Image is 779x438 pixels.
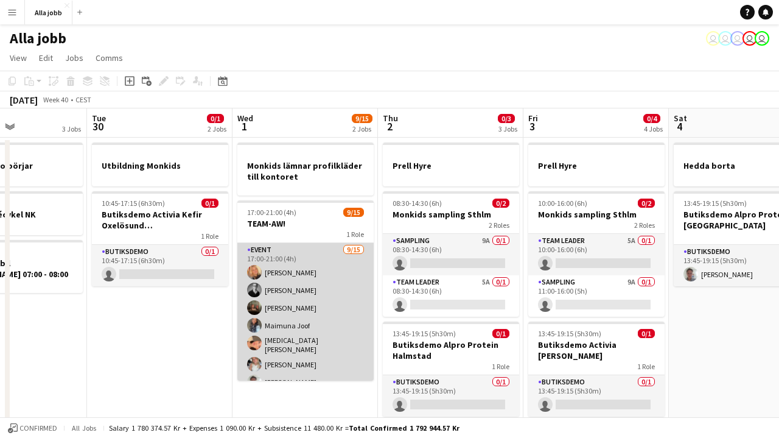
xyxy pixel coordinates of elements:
[92,209,228,231] h3: Butiksdemo Activia Kefir Oxelösund ([GEOGRAPHIC_DATA])
[25,1,72,24] button: Alla jobb
[349,423,459,433] span: Total Confirmed 1 792 944.57 kr
[492,199,509,208] span: 0/2
[96,52,123,63] span: Comms
[19,424,57,433] span: Confirmed
[60,50,88,66] a: Jobs
[528,209,665,220] h3: Monkids sampling Sthlm
[34,50,58,66] a: Edit
[528,339,665,361] h3: Butiksdemo Activia [PERSON_NAME]
[237,113,253,124] span: Wed
[528,143,665,186] app-job-card: Prell Hyre
[65,52,83,63] span: Jobs
[92,160,228,171] h3: Utbildning Monkids
[683,199,747,208] span: 13:45-19:15 (5h30m)
[237,200,374,381] app-job-card: 17:00-21:00 (4h)9/15TEAM-AW!1 RoleEvent9/1517:00-21:00 (4h)[PERSON_NAME][PERSON_NAME][PERSON_NAME...
[718,31,733,46] app-user-avatar: Hedda Lagerbielke
[383,113,398,124] span: Thu
[638,329,655,338] span: 0/1
[528,375,665,417] app-card-role: Butiksdemo0/113:45-19:15 (5h30m)
[208,124,226,133] div: 2 Jobs
[498,124,517,133] div: 3 Jobs
[237,218,374,229] h3: TEAM-AW!
[39,52,53,63] span: Edit
[674,113,687,124] span: Sat
[528,234,665,275] app-card-role: Team Leader5A0/110:00-16:00 (6h)
[92,191,228,286] app-job-card: 10:45-17:15 (6h30m)0/1Butiksdemo Activia Kefir Oxelösund ([GEOGRAPHIC_DATA])1 RoleButiksdemo0/110...
[69,423,99,433] span: All jobs
[528,322,665,417] app-job-card: 13:45-19:15 (5h30m)0/1Butiksdemo Activia [PERSON_NAME]1 RoleButiksdemo0/113:45-19:15 (5h30m)
[90,119,106,133] span: 30
[538,329,601,338] span: 13:45-19:15 (5h30m)
[92,113,106,124] span: Tue
[383,143,519,186] app-job-card: Prell Hyre
[109,423,459,433] div: Salary 1 780 374.57 kr + Expenses 1 090.00 kr + Subsistence 11 480.00 kr =
[62,124,81,133] div: 3 Jobs
[634,221,655,230] span: 2 Roles
[92,143,228,186] app-job-card: Utbildning Monkids
[498,114,515,123] span: 0/3
[343,208,364,217] span: 9/15
[346,230,364,239] span: 1 Role
[383,160,519,171] h3: Prell Hyre
[381,119,398,133] span: 2
[526,119,538,133] span: 3
[10,29,66,48] h1: Alla jobb
[201,231,218,241] span: 1 Role
[538,199,587,208] span: 10:00-16:00 (6h)
[237,143,374,196] app-job-card: Monkids lämnar profilkläder till kontoret
[102,199,165,208] span: 10:45-17:15 (6h30m)
[75,95,91,104] div: CEST
[492,329,509,338] span: 0/1
[207,114,224,123] span: 0/1
[383,234,519,275] app-card-role: Sampling9A0/108:30-14:30 (6h)
[352,124,372,133] div: 2 Jobs
[383,191,519,317] app-job-card: 08:30-14:30 (6h)0/2Monkids sampling Sthlm2 RolesSampling9A0/108:30-14:30 (6h) Team Leader5A0/108:...
[383,375,519,417] app-card-role: Butiksdemo0/113:45-19:15 (5h30m)
[237,160,374,182] h3: Monkids lämnar profilkläder till kontoret
[6,422,59,435] button: Confirmed
[489,221,509,230] span: 2 Roles
[742,31,757,46] app-user-avatar: Hedda Lagerbielke
[393,329,456,338] span: 13:45-19:15 (5h30m)
[10,94,38,106] div: [DATE]
[383,275,519,317] app-card-role: Team Leader5A0/108:30-14:30 (6h)
[644,124,663,133] div: 4 Jobs
[383,322,519,417] app-job-card: 13:45-19:15 (5h30m)0/1Butiksdemo Alpro Protein Halmstad1 RoleButiksdemo0/113:45-19:15 (5h30m)
[5,50,32,66] a: View
[352,114,372,123] span: 9/15
[528,113,538,124] span: Fri
[91,50,128,66] a: Comms
[247,208,296,217] span: 17:00-21:00 (4h)
[528,160,665,171] h3: Prell Hyre
[40,95,71,104] span: Week 40
[383,209,519,220] h3: Monkids sampling Sthlm
[730,31,745,46] app-user-avatar: August Löfgren
[638,199,655,208] span: 0/2
[10,52,27,63] span: View
[643,114,660,123] span: 0/4
[706,31,721,46] app-user-avatar: Emil Hasselberg
[637,362,655,371] span: 1 Role
[201,199,218,208] span: 0/1
[528,191,665,317] app-job-card: 10:00-16:00 (6h)0/2Monkids sampling Sthlm2 RolesTeam Leader5A0/110:00-16:00 (6h) Sampling9A0/111:...
[672,119,687,133] span: 4
[528,275,665,317] app-card-role: Sampling9A0/111:00-16:00 (5h)
[236,119,253,133] span: 1
[492,362,509,371] span: 1 Role
[393,199,442,208] span: 08:30-14:30 (6h)
[755,31,769,46] app-user-avatar: Stina Dahl
[383,339,519,361] h3: Butiksdemo Alpro Protein Halmstad
[92,245,228,286] app-card-role: Butiksdemo0/110:45-17:15 (6h30m)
